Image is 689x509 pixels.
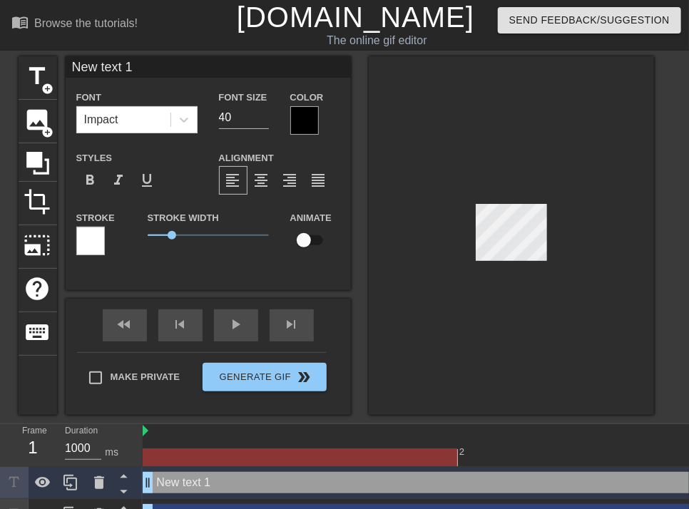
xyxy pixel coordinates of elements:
span: format_align_left [225,172,242,189]
button: Send Feedback/Suggestion [498,7,681,34]
span: Make Private [111,370,180,384]
div: The online gif editor [237,32,517,49]
label: Font [76,91,101,105]
div: Impact [84,111,118,128]
span: format_bold [82,172,99,189]
span: play_arrow [228,316,245,333]
div: Frame [11,424,54,466]
span: Generate Gif [208,369,320,386]
label: Alignment [219,151,274,165]
span: menu_book [11,14,29,31]
span: photo_size_select_large [24,232,51,259]
span: format_underline [139,172,156,189]
span: image [24,106,51,133]
label: Font Size [219,91,267,105]
button: Generate Gif [203,363,326,391]
div: 1 [22,435,44,461]
span: format_italic [111,172,128,189]
span: fast_rewind [116,316,133,333]
label: Stroke Width [148,211,219,225]
a: [DOMAIN_NAME] [237,1,474,33]
div: Browse the tutorials! [34,17,138,29]
span: format_align_center [253,172,270,189]
span: help [24,275,51,302]
label: Animate [290,211,332,225]
span: format_align_right [282,172,299,189]
label: Styles [76,151,113,165]
span: Send Feedback/Suggestion [509,11,670,29]
div: ms [105,445,118,460]
span: double_arrow [295,369,312,386]
a: Browse the tutorials! [11,14,138,36]
label: Stroke [76,211,115,225]
label: Duration [65,427,98,436]
span: format_align_justify [310,172,327,189]
span: title [24,63,51,90]
span: drag_handle [141,475,155,490]
div: 2 [459,445,467,459]
span: skip_next [283,316,300,333]
span: add_circle [42,83,54,95]
span: skip_previous [172,316,189,333]
label: Color [290,91,324,105]
span: add_circle [42,126,54,138]
span: keyboard [24,319,51,346]
span: crop [24,188,51,215]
